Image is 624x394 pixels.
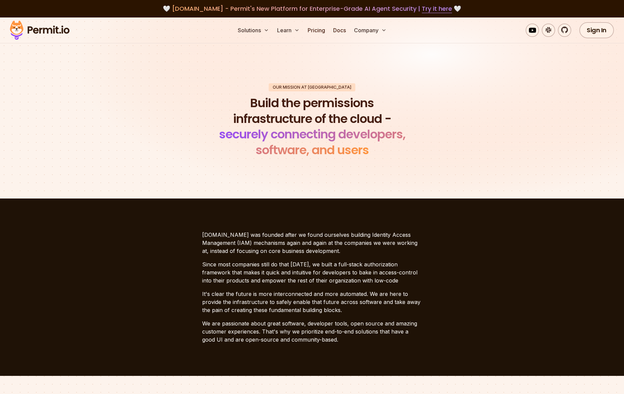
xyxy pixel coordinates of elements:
[422,4,452,13] a: Try it here
[274,24,302,37] button: Learn
[330,24,349,37] a: Docs
[202,231,422,255] p: [DOMAIN_NAME] was founded after we found ourselves building Identity Access Management (IAM) mech...
[235,24,272,37] button: Solutions
[16,4,608,13] div: 🤍 🤍
[202,260,422,284] p: Since most companies still do that [DATE], we built a full-stack authorization framework that mak...
[351,24,389,37] button: Company
[210,95,414,158] h1: Build the permissions infrastructure of the cloud -
[202,319,422,344] p: We are passionate about great software, developer tools, open source and amazing customer experie...
[7,19,73,42] img: Permit logo
[269,83,355,91] div: Our mission at [GEOGRAPHIC_DATA]
[172,4,452,13] span: [DOMAIN_NAME] - Permit's New Platform for Enterprise-Grade AI Agent Security |
[579,22,614,38] a: Sign In
[305,24,328,37] a: Pricing
[219,126,405,159] span: securely connecting developers, software, and users
[202,290,422,314] p: It's clear the future is more interconnected and more automated. We are here to provide the infra...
